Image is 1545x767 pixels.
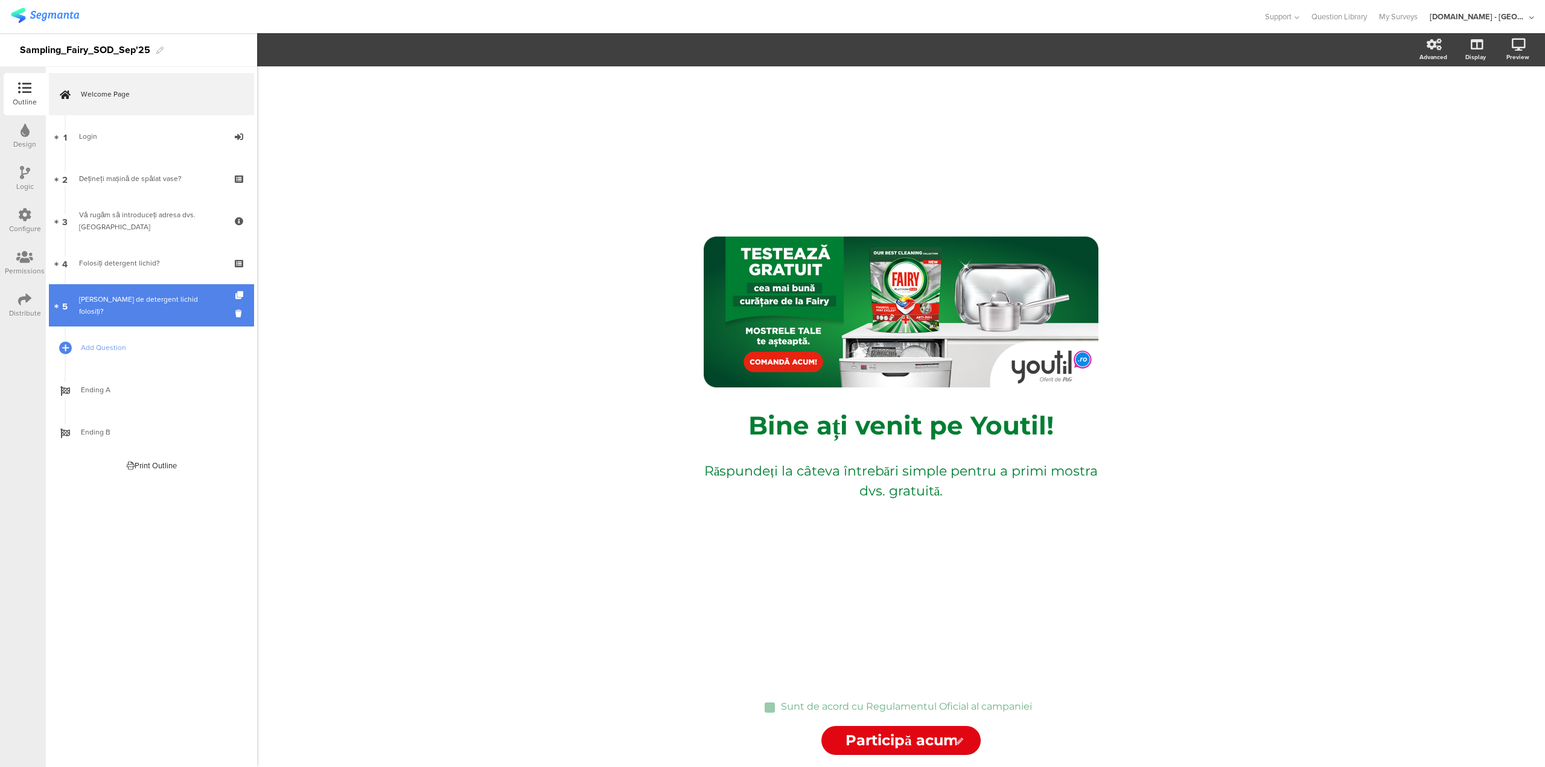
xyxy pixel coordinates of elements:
[49,200,254,242] a: 3 Vă rugăm să introduceți adresa dvs. [GEOGRAPHIC_DATA]
[63,130,67,143] span: 1
[79,173,223,185] div: Dețineți mașină de spălat vase?
[62,299,68,312] span: 5
[79,257,223,269] div: Folosiți detergent lichid?
[20,40,150,60] div: Sampling_Fairy_SOD_Sep'25
[49,73,254,115] a: Welcome Page
[235,308,246,319] i: Delete
[13,139,36,150] div: Design
[81,88,235,100] span: Welcome Page
[79,293,223,317] div: Ce marcă de detergent lichid folosiți?
[49,284,254,326] a: 5 [PERSON_NAME] de detergent lichid folosiți?
[127,460,177,471] div: Print Outline
[9,308,41,319] div: Distribute
[13,97,37,107] div: Outline
[49,242,254,284] a: 4 Folosiți detergent lichid?
[49,115,254,158] a: 1 Login
[81,342,235,354] span: Add Question
[49,369,254,411] a: Ending A
[1265,11,1292,22] span: Support
[1506,53,1529,62] div: Preview
[678,410,1124,441] p: Bine ați venit pe Youtil!
[1430,11,1526,22] div: [DOMAIN_NAME] - [GEOGRAPHIC_DATA]
[781,701,1032,712] p: Sunt de acord cu Regulamentul Oficial al campaniei
[9,223,41,234] div: Configure
[62,256,68,270] span: 4
[1465,53,1486,62] div: Display
[79,130,223,142] div: Login
[79,209,223,233] div: Vă rugăm să introduceți adresa dvs. poștală
[81,426,235,438] span: Ending B
[49,158,254,200] a: 2 Dețineți mașină de spălat vase?
[821,726,981,755] input: Start
[1419,53,1447,62] div: Advanced
[235,291,246,299] i: Duplicate
[11,8,79,23] img: segmanta logo
[62,214,68,228] span: 3
[81,384,235,396] span: Ending A
[62,172,68,185] span: 2
[49,411,254,453] a: Ending B
[690,461,1112,501] p: Răspundeți la câteva întrebări simple pentru a primi mostra dvs. gratuită.
[5,266,45,276] div: Permissions
[16,181,34,192] div: Logic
